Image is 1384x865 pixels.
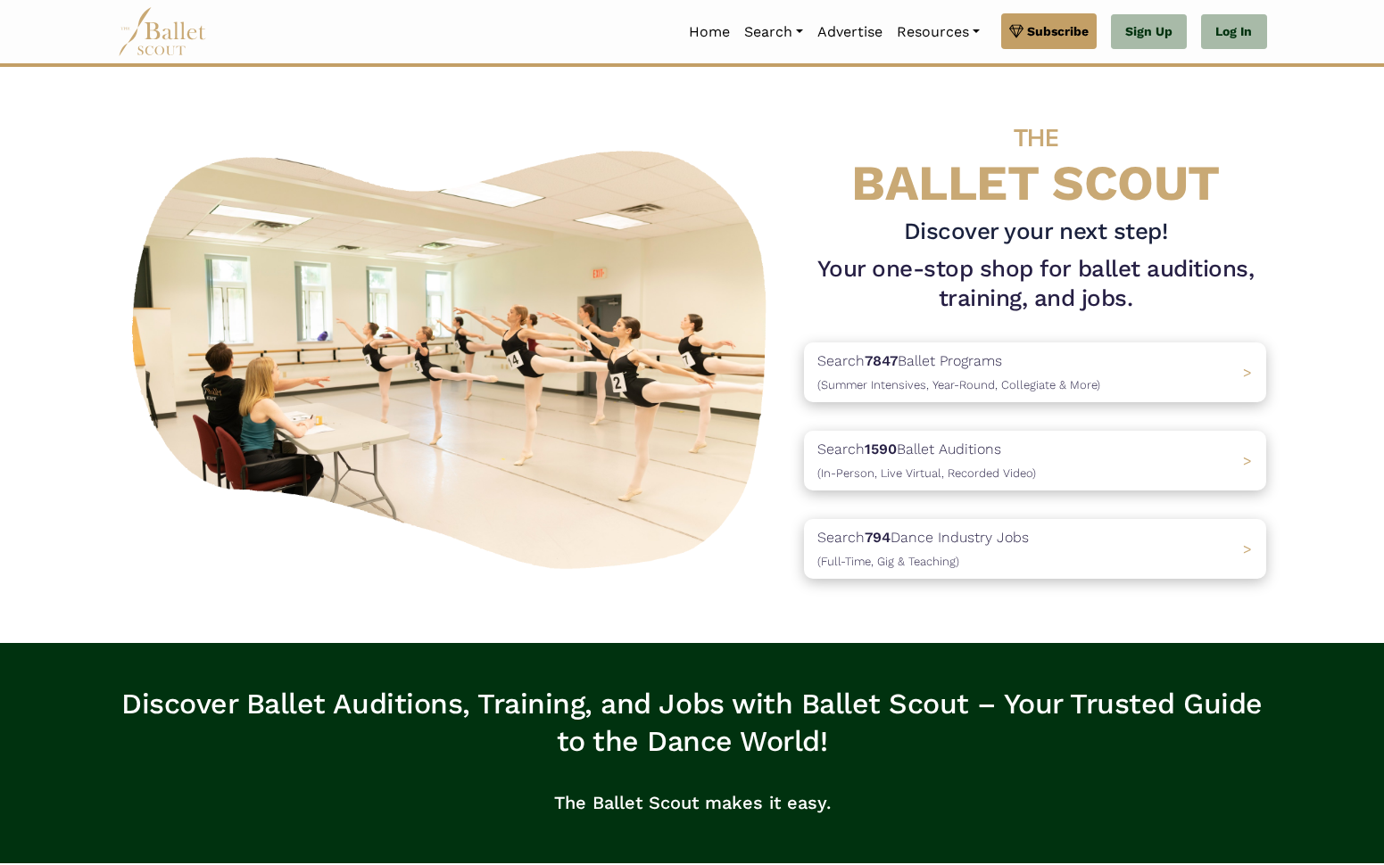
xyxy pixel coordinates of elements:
span: > [1243,364,1252,381]
span: > [1243,540,1252,557]
h1: Your one-stop shop for ballet auditions, training, and jobs. [804,254,1266,315]
p: The Ballet Scout makes it easy. [118,774,1267,831]
span: > [1243,452,1252,469]
h3: Discover Ballet Auditions, Training, and Jobs with Ballet Scout – Your Trusted Guide to the Dance... [118,686,1267,760]
img: A group of ballerinas talking to each other in a ballet studio [118,131,791,580]
h3: Discover your next step! [804,217,1266,247]
img: gem.svg [1009,21,1023,41]
a: Home [682,13,737,51]
b: 1590 [865,441,897,457]
span: (Full-Time, Gig & Teaching) [817,555,959,568]
span: (Summer Intensives, Year-Round, Collegiate & More) [817,378,1100,391]
p: Search Dance Industry Jobs [817,526,1029,572]
a: Search7847Ballet Programs(Summer Intensives, Year-Round, Collegiate & More)> [804,342,1266,402]
h4: BALLET SCOUT [804,103,1266,210]
a: Resources [890,13,987,51]
span: Subscribe [1027,21,1089,41]
p: Search Ballet Programs [817,350,1100,395]
a: Advertise [810,13,890,51]
span: (In-Person, Live Virtual, Recorded Video) [817,466,1036,480]
p: Search Ballet Auditions [817,438,1036,483]
a: Search794Dance Industry Jobs(Full-Time, Gig & Teaching) > [804,519,1266,579]
a: Search [737,13,810,51]
a: Log In [1201,14,1266,50]
a: Search1590Ballet Auditions(In-Person, Live Virtual, Recorded Video) > [804,431,1266,490]
span: THE [1014,123,1058,152]
a: Sign Up [1111,14,1187,50]
b: 794 [865,529,891,546]
b: 7847 [865,352,898,369]
a: Subscribe [1001,13,1097,49]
